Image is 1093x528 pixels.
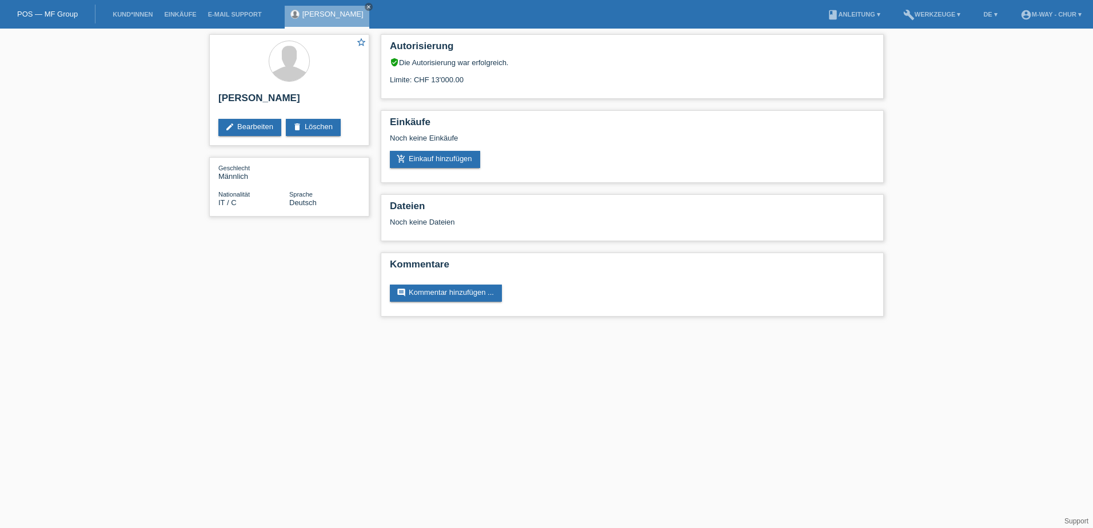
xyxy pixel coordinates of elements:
i: edit [225,122,234,131]
a: POS — MF Group [17,10,78,18]
i: close [366,4,372,10]
h2: Dateien [390,201,875,218]
div: Männlich [218,163,289,181]
i: star_border [356,37,366,47]
a: commentKommentar hinzufügen ... [390,285,502,302]
a: buildWerkzeuge ▾ [897,11,967,18]
h2: Einkäufe [390,117,875,134]
a: deleteLöschen [286,119,341,136]
a: star_border [356,37,366,49]
span: Nationalität [218,191,250,198]
a: editBearbeiten [218,119,281,136]
a: DE ▾ [978,11,1003,18]
i: book [827,9,839,21]
div: Limite: CHF 13'000.00 [390,67,875,84]
i: build [903,9,915,21]
span: Italien / C / 11.02.1976 [218,198,237,207]
i: add_shopping_cart [397,154,406,163]
i: account_circle [1020,9,1032,21]
a: Kund*innen [107,11,158,18]
div: Noch keine Dateien [390,218,739,226]
div: Die Autorisierung war erfolgreich. [390,58,875,67]
a: Support [1064,517,1088,525]
a: bookAnleitung ▾ [821,11,886,18]
h2: [PERSON_NAME] [218,93,360,110]
span: Geschlecht [218,165,250,171]
i: comment [397,288,406,297]
h2: Kommentare [390,259,875,276]
h2: Autorisierung [390,41,875,58]
div: Noch keine Einkäufe [390,134,875,151]
i: verified_user [390,58,399,67]
a: E-Mail Support [202,11,268,18]
a: account_circlem-way - Chur ▾ [1015,11,1087,18]
a: Einkäufe [158,11,202,18]
i: delete [293,122,302,131]
a: close [365,3,373,11]
span: Deutsch [289,198,317,207]
a: add_shopping_cartEinkauf hinzufügen [390,151,480,168]
span: Sprache [289,191,313,198]
a: [PERSON_NAME] [302,10,364,18]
